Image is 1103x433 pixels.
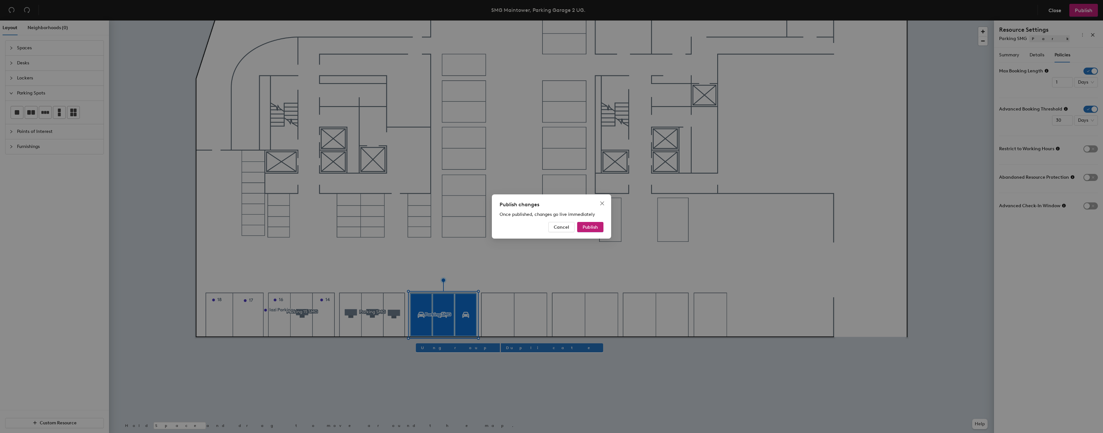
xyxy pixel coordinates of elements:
[500,212,595,217] span: Once published, changes go live immediately
[554,225,569,230] span: Cancel
[600,201,605,206] span: close
[577,222,603,232] button: Publish
[597,198,607,208] button: Close
[500,201,603,208] div: Publish changes
[548,222,575,232] button: Cancel
[597,201,607,206] span: Close
[583,225,598,230] span: Publish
